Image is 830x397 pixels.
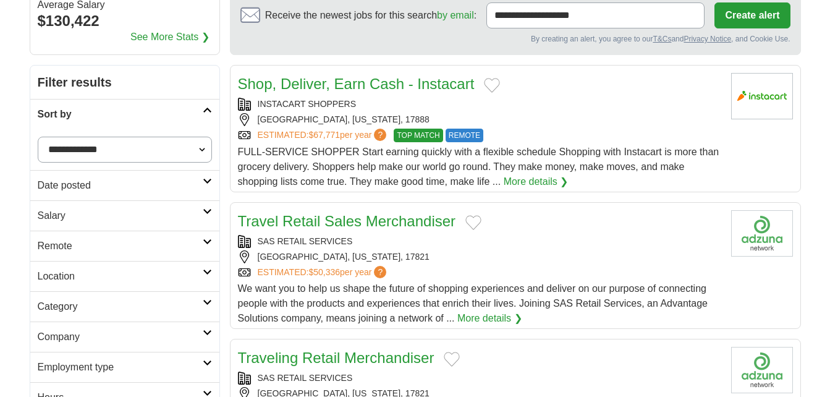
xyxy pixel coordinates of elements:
a: Remote [30,231,219,261]
div: By creating an alert, you agree to our and , and Cookie Use. [240,33,790,45]
button: Add to favorite jobs [465,215,481,230]
a: ESTIMATED:$67,771per year? [258,129,389,142]
h2: Location [38,269,203,284]
h2: Date posted [38,178,203,193]
a: Category [30,291,219,322]
a: Date posted [30,170,219,200]
img: Company logo [731,347,793,393]
a: T&Cs [653,35,671,43]
span: Receive the newest jobs for this search : [265,8,476,23]
a: Employment type [30,352,219,382]
button: Add to favorite jobs [484,78,500,93]
h2: Category [38,299,203,314]
a: Sort by [30,99,219,129]
div: SAS RETAIL SERVICES [238,235,721,248]
a: INSTACART SHOPPERS [258,99,356,109]
a: Location [30,261,219,291]
h2: Employment type [38,360,203,375]
a: Company [30,322,219,352]
a: Salary [30,200,219,231]
img: Instacart logo [731,73,793,119]
a: See More Stats ❯ [130,30,210,45]
a: by email [437,10,474,20]
span: ? [374,129,386,141]
a: Traveling Retail Merchandiser [238,349,434,366]
img: Company logo [731,210,793,257]
button: Create alert [714,2,790,28]
h2: Sort by [38,107,203,122]
div: $130,422 [38,10,212,32]
span: $67,771 [308,130,340,140]
a: More details ❯ [504,174,569,189]
div: [GEOGRAPHIC_DATA], [US_STATE], 17821 [238,250,721,263]
div: [GEOGRAPHIC_DATA], [US_STATE], 17888 [238,113,721,126]
h2: Remote [38,239,203,254]
button: Add to favorite jobs [444,352,460,367]
h2: Filter results [30,66,219,99]
span: ? [374,266,386,278]
a: Privacy Notice [684,35,731,43]
a: ESTIMATED:$50,336per year? [258,266,389,279]
a: Travel Retail Sales Merchandiser [238,213,456,229]
div: SAS RETAIL SERVICES [238,372,721,385]
a: More details ❯ [457,311,522,326]
span: TOP MATCH [394,129,443,142]
h2: Company [38,330,203,344]
h2: Salary [38,208,203,223]
a: Shop, Deliver, Earn Cash - Instacart [238,75,475,92]
span: REMOTE [446,129,483,142]
span: $50,336 [308,267,340,277]
span: We want you to help us shape the future of shopping experiences and deliver on our purpose of con... [238,283,708,323]
span: FULL-SERVICE SHOPPER Start earning quickly with a flexible schedule Shopping with Instacart is mo... [238,147,719,187]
